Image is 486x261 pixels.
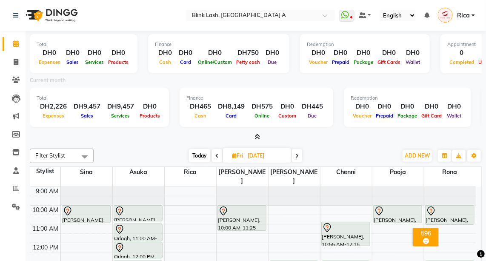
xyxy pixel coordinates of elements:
span: ADD NEW [405,152,430,159]
span: Petty cash [234,59,262,65]
div: DH0 [403,48,423,58]
div: DH0 [375,48,403,58]
div: DH0 [352,48,375,58]
div: DH0 [37,48,63,58]
div: DH0 [262,48,283,58]
span: Completed [447,59,476,65]
span: Sina [61,167,112,178]
span: Services [83,59,106,65]
img: logo [22,3,80,27]
div: Redemption [307,41,423,48]
div: 12:00 PM [31,243,60,252]
div: DH445 [298,102,326,112]
img: Rica [438,8,453,23]
div: DH0 [444,102,464,112]
div: DH0 [307,48,330,58]
div: DH9,457 [70,102,104,112]
div: 0 [447,48,476,58]
span: Voucher [351,113,374,119]
span: Expenses [37,59,63,65]
span: Online [253,113,272,119]
div: DH0 [175,48,196,58]
span: Fri [230,152,245,159]
div: DH465 [186,102,214,112]
div: Stylist [30,167,60,176]
input: 2025-09-05 [245,149,288,162]
span: Asuka [113,167,164,178]
span: Filter Stylist [35,152,65,159]
div: [PERSON_NAME], 10:00 AM-11:00 AM, Biab [62,206,111,223]
span: Card [178,59,193,65]
span: Custom [276,113,298,119]
span: [PERSON_NAME] [269,167,320,186]
span: Card [224,113,239,119]
span: Prepaid [374,113,395,119]
div: DH0 [83,48,106,58]
div: [PERSON_NAME], 10:00 AM-10:55 AM, Lash Lift [114,206,163,221]
span: Rona [424,167,476,178]
div: Finance [155,41,283,48]
div: DH8,149 [214,102,248,112]
span: Products [106,59,131,65]
span: Package [352,59,375,65]
span: Services [109,113,132,119]
span: Today [189,149,210,162]
div: 9:00 AM [34,187,60,196]
span: Due [306,113,319,119]
span: Gift Card [419,113,444,119]
span: Products [137,113,162,119]
span: Prepaid [330,59,352,65]
button: ADD NEW [403,150,432,162]
div: [PERSON_NAME], 10:00 AM-11:25 AM, Lash Lift [218,206,266,230]
div: DH0 [419,102,444,112]
div: 11:00 AM [31,224,60,233]
span: Package [395,113,419,119]
label: Current month [30,77,66,84]
div: DH0 [106,48,131,58]
div: [PERSON_NAME], 10:00 AM-11:05 AM, Gellish Pedicure [426,206,474,224]
div: DH575 [248,102,276,112]
div: Orlagh, 11:00 AM-12:00 PM, NAIL EXTENSION INFILL [114,224,163,241]
div: Total [37,95,162,102]
div: DH750 [234,48,262,58]
span: Wallet [403,59,422,65]
span: Voucher [307,59,330,65]
div: DH0 [330,48,352,58]
div: DH0 [196,48,234,58]
span: Sales [79,113,95,119]
div: DH0 [276,102,298,112]
div: DH0 [137,102,162,112]
span: Online/Custom [196,59,234,65]
div: Orlagh, 12:00 PM-12:55 PM, Brow tint [114,242,163,258]
span: [PERSON_NAME] [217,167,268,186]
div: DH9,457 [104,102,137,112]
div: Total [37,41,131,48]
span: chenni [320,167,372,178]
div: DH0 [351,102,374,112]
span: Cash [192,113,209,119]
span: Expenses [40,113,66,119]
div: 596 [415,229,437,237]
span: Cash [157,59,173,65]
span: Rica [457,11,470,20]
div: [PERSON_NAME], 10:00 AM-11:00 AM, Hydra Facial [374,206,422,223]
div: DH0 [374,102,395,112]
span: Wallet [445,113,463,119]
div: Redemption [351,95,464,102]
span: Gift Cards [375,59,403,65]
span: Rica [165,167,216,178]
div: DH0 [395,102,419,112]
div: 10:00 AM [31,206,60,215]
div: DH0 [63,48,83,58]
span: Due [266,59,279,65]
span: pooja [372,167,424,178]
div: DH2,226 [37,102,70,112]
span: Sales [65,59,81,65]
div: DH0 [155,48,175,58]
div: [PERSON_NAME], 10:55 AM-12:15 PM, brow tint and shape [322,222,370,246]
div: Finance [186,95,326,102]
